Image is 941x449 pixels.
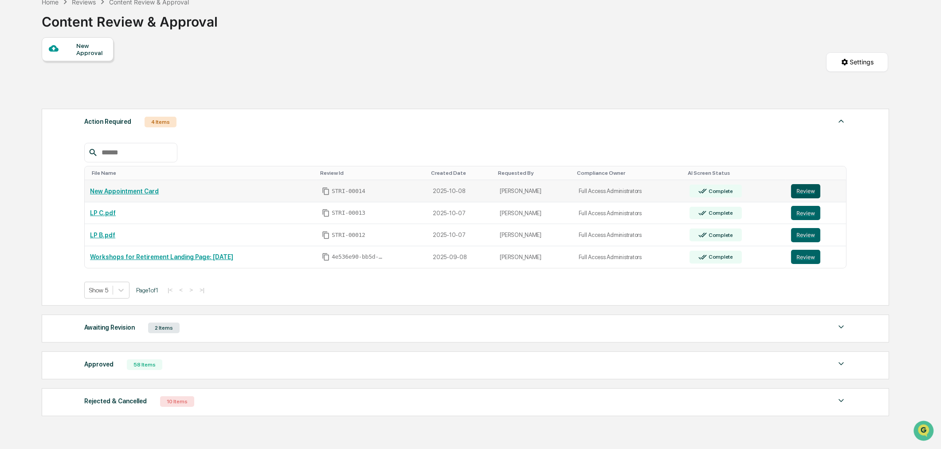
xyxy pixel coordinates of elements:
[793,170,843,176] div: Toggle SortBy
[18,169,57,177] span: Preclearance
[148,323,180,333] div: 2 Items
[688,170,782,176] div: Toggle SortBy
[494,180,573,202] td: [PERSON_NAME]
[707,232,733,238] div: Complete
[76,42,106,56] div: New Approval
[61,165,114,181] a: 🗄️Attestations
[494,224,573,246] td: [PERSON_NAME]
[84,322,135,333] div: Awaiting Revision
[836,322,847,332] img: caret
[90,188,159,195] a: New Appointment Card
[322,231,330,239] span: Copy Id
[64,169,71,177] div: 🗄️
[88,207,107,214] span: Pylon
[322,253,330,261] span: Copy Id
[90,253,233,260] a: Workshops for Retirement Landing Page: [DATE]
[332,209,365,217] span: STRI-00013
[176,286,185,294] button: <
[431,170,491,176] div: Toggle SortBy
[791,206,841,220] a: Review
[791,206,820,220] button: Review
[30,134,112,141] div: We're available if you need us!
[136,287,158,294] span: Page 1 of 1
[836,358,847,369] img: caret
[791,228,841,242] a: Review
[498,170,569,176] div: Toggle SortBy
[836,395,847,406] img: caret
[427,224,494,246] td: 2025-10-07
[90,232,115,239] a: LP B.pdf
[73,169,110,177] span: Attestations
[18,185,56,194] span: Data Lookup
[30,125,145,134] div: Start new chat
[9,169,16,177] div: 🖐️
[332,253,385,260] span: 4e536e90-bb5d-4f80-ac58-ab76883e4e54
[63,207,107,214] a: Powered byPylon
[427,246,494,268] td: 2025-09-08
[573,224,685,246] td: Full Access Administrators
[322,209,330,217] span: Copy Id
[92,170,313,176] div: Toggle SortBy
[332,232,365,239] span: STRI-00012
[836,116,847,126] img: caret
[573,202,685,224] td: Full Access Administrators
[427,180,494,202] td: 2025-10-08
[791,228,820,242] button: Review
[9,125,25,141] img: 1746055101610-c473b297-6a78-478c-a979-82029cc54cd1
[332,188,365,195] span: STRI-00014
[9,186,16,193] div: 🔎
[322,187,330,195] span: Copy Id
[494,202,573,224] td: [PERSON_NAME]
[145,117,176,127] div: 4 Items
[707,210,733,216] div: Complete
[577,170,681,176] div: Toggle SortBy
[187,286,196,294] button: >
[9,75,161,90] p: How can we help?
[791,184,820,198] button: Review
[791,250,841,264] a: Review
[573,180,685,202] td: Full Access Administrators
[84,395,147,407] div: Rejected & Cancelled
[320,170,424,176] div: Toggle SortBy
[127,359,162,370] div: 58 Items
[913,420,937,444] iframe: Open customer support
[707,254,733,260] div: Complete
[197,286,207,294] button: >|
[791,250,820,264] button: Review
[84,116,131,127] div: Action Required
[427,202,494,224] td: 2025-10-07
[160,396,194,407] div: 10 Items
[90,209,116,217] a: LP C.pdf
[42,7,218,30] div: Content Review & Approval
[707,188,733,194] div: Complete
[151,127,161,138] button: Start new chat
[84,358,114,370] div: Approved
[5,165,61,181] a: 🖐️Preclearance
[494,246,573,268] td: [PERSON_NAME]
[826,52,888,72] button: Settings
[791,184,841,198] a: Review
[165,286,175,294] button: |<
[9,49,27,67] img: Greenboard
[5,182,59,198] a: 🔎Data Lookup
[573,246,685,268] td: Full Access Administrators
